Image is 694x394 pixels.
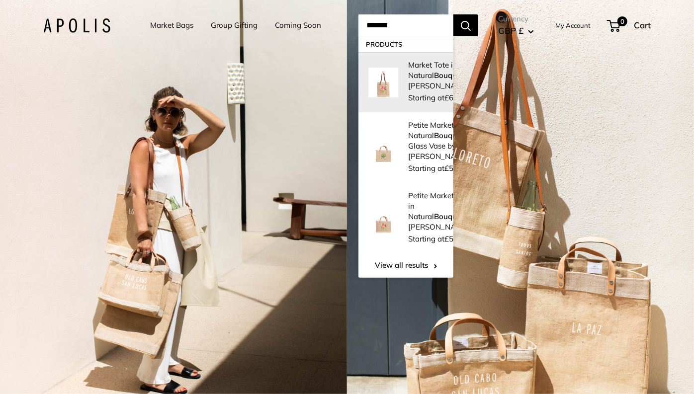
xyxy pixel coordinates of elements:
span: Cart [634,20,651,30]
input: Search... [358,14,453,36]
strong: Bouquet [434,71,463,80]
strong: Bouquet [434,131,463,140]
span: Starting at [408,93,468,102]
p: Petite Market Bag in Natural by [PERSON_NAME] [408,190,472,232]
a: Coming Soon [275,18,321,32]
p: Products [358,36,453,52]
a: Market Tote in Natural Bouquet by Amy Logsdon Market Tote in NaturalBouquetby [PERSON_NAME] Start... [358,52,453,112]
span: £54.69 [444,163,468,173]
a: My Account [555,19,591,31]
a: Petite Market Bag in Natural Bouquet by Amy Logsdon Petite Market Bag in NaturalBouquetby [PERSON... [358,183,453,253]
p: Petite Market Bag in Natural with Glass Vase by [PERSON_NAME] [408,120,479,161]
span: 0 [617,16,627,26]
span: Currency [498,12,534,26]
button: Search [453,14,478,36]
span: Starting at [408,163,468,173]
a: description_The Artist Collection with Amy Logsdon Petite Market Bag in NaturalBouquetwith Glass ... [358,112,453,183]
span: Starting at [408,234,468,243]
p: Market Tote in Natural by [PERSON_NAME] [408,60,472,91]
span: £66.68 [444,93,468,102]
a: View all results [358,253,453,277]
span: GBP £ [498,25,523,36]
img: Petite Market Bag in Natural Bouquet by Amy Logsdon [368,203,398,233]
button: GBP £ [498,23,534,39]
span: £54.69 [444,234,468,243]
img: description_The Artist Collection with Amy Logsdon [368,133,398,162]
img: Apolis [43,18,110,33]
a: Group Gifting [211,18,258,32]
strong: Bouquet [434,212,463,221]
img: Market Tote in Natural Bouquet by Amy Logsdon [368,68,398,97]
a: 0 Cart [608,17,651,33]
a: Market Bags [150,18,193,32]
